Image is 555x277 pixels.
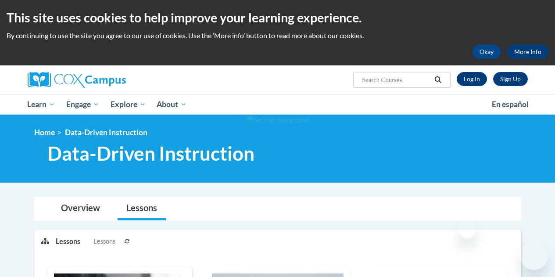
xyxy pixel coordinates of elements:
iframe: Close message [458,221,476,238]
a: Lessons [118,197,166,220]
div: Main menu [21,94,534,115]
img: Cox Campus [28,72,126,88]
a: Engage [61,94,105,115]
span: Data-Driven Instruction [47,142,254,165]
span: Lessons [93,237,115,246]
p: Lessons [56,237,80,246]
button: Okay [473,45,501,59]
iframe: Button to launch messaging window [520,242,548,270]
a: More Info [507,45,548,59]
span: Learn [27,99,55,110]
h2: This site uses cookies to help improve your learning experience. [7,9,548,26]
a: Cox Campus [28,72,186,88]
a: Log In [457,72,487,86]
a: Learn [22,94,61,115]
button: Search [431,75,444,85]
a: Home [34,128,55,137]
a: Overview [52,197,109,220]
span: Explore [111,99,146,110]
img: Section background [247,115,309,125]
span: About [157,99,186,110]
span: Engage [66,99,99,110]
a: Explore [105,94,151,115]
input: Search Courses [361,75,431,85]
p: By continuing to use the site you agree to our use of cookies. Use the ‘More info’ button to read... [7,31,548,40]
a: Register [493,72,528,86]
a: En español [486,95,534,114]
a: About [151,94,192,115]
span: En español [492,100,529,109]
span: Data-Driven Instruction [65,128,147,137]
